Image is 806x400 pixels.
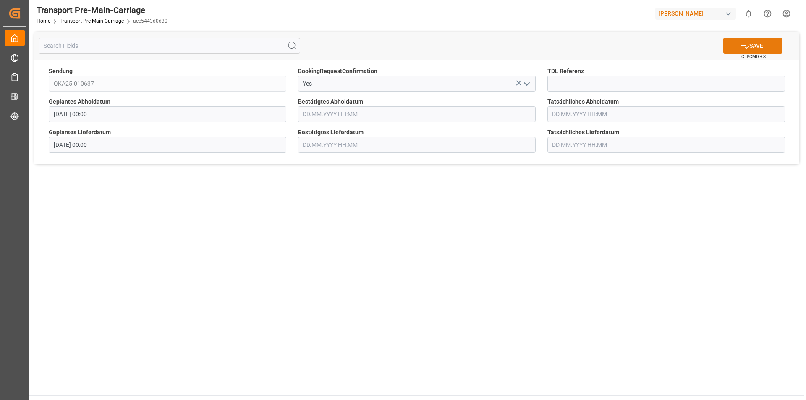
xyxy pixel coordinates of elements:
a: Home [37,18,50,24]
input: DD.MM.YYYY HH:MM [547,106,785,122]
span: Tatsächliches Abholdatum [547,97,619,106]
input: DD.MM.YYYY HH:MM [49,106,286,122]
span: Bestätigtes Abholdatum [298,97,363,106]
input: DD.MM.YYYY HH:MM [298,106,536,122]
button: show 0 new notifications [739,4,758,23]
div: [PERSON_NAME] [655,8,736,20]
input: DD.MM.YYYY HH:MM [298,137,536,153]
span: Ctrl/CMD + S [741,53,766,60]
span: Geplantes Abholdatum [49,97,110,106]
input: DD.MM.YYYY HH:MM [547,137,785,153]
button: [PERSON_NAME] [655,5,739,21]
div: Transport Pre-Main-Carriage [37,4,167,16]
span: Bestätigtes Lieferdatum [298,128,364,137]
span: TDL Referenz [547,67,584,76]
button: SAVE [723,38,782,54]
button: Help Center [758,4,777,23]
span: Tatsächliches Lieferdatum [547,128,619,137]
span: Geplantes Lieferdatum [49,128,111,137]
a: Transport Pre-Main-Carriage [60,18,124,24]
span: Sendung [49,67,73,76]
input: DD.MM.YYYY HH:MM [49,137,286,153]
span: BookingRequestConfirmation [298,67,377,76]
button: open menu [520,77,532,90]
input: Search Fields [39,38,300,54]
